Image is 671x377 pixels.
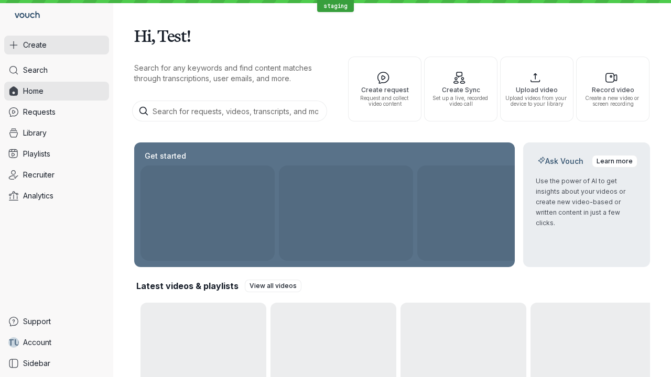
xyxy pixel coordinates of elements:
span: Create Sync [429,86,493,93]
span: Upload videos from your device to your library [505,95,569,107]
a: Recruiter [4,165,109,184]
span: T [8,337,14,348]
button: Upload videoUpload videos from your device to your library [500,57,573,121]
input: Search for requests, videos, transcripts, and more... [132,101,327,121]
span: Search [23,65,48,75]
a: Search [4,61,109,80]
a: Library [4,124,109,142]
span: Recruiter [23,170,55,180]
a: Support [4,312,109,331]
a: View all videos [245,280,301,292]
span: Create [23,40,47,50]
span: Account [23,337,51,348]
span: Playlists [23,149,50,159]
span: Request and collect video content [353,95,417,107]
span: Record video [581,86,645,93]
span: Library [23,128,47,138]
a: Learn more [592,155,637,168]
a: Go to homepage [4,4,44,27]
a: Analytics [4,186,109,205]
a: TUAccount [4,333,109,352]
span: U [14,337,20,348]
a: Playlists [4,145,109,163]
a: Home [4,82,109,101]
a: Sidebar [4,354,109,373]
span: Upload video [505,86,569,93]
span: Sidebar [23,358,50,369]
span: Support [23,316,51,327]
span: View all videos [250,281,297,291]
button: Record videoCreate a new video or screen recording [576,57,650,121]
span: Requests [23,107,56,117]
h1: Hi, Test! [134,21,650,50]
span: Home [23,86,44,96]
h2: Get started [143,151,188,161]
span: Create request [353,86,417,93]
p: Search for any keywords and find content matches through transcriptions, user emails, and more. [134,63,329,84]
h2: Latest videos & playlists [136,280,239,292]
h2: Ask Vouch [536,156,586,167]
span: Set up a live, recorded video call [429,95,493,107]
button: Create SyncSet up a live, recorded video call [424,57,497,121]
button: Create requestRequest and collect video content [348,57,421,121]
span: Learn more [597,156,633,167]
span: Analytics [23,191,53,201]
button: Create [4,36,109,54]
a: Requests [4,103,109,121]
p: Use the power of AI to get insights about your videos or create new video-based or written conten... [536,176,637,228]
span: Create a new video or screen recording [581,95,645,107]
